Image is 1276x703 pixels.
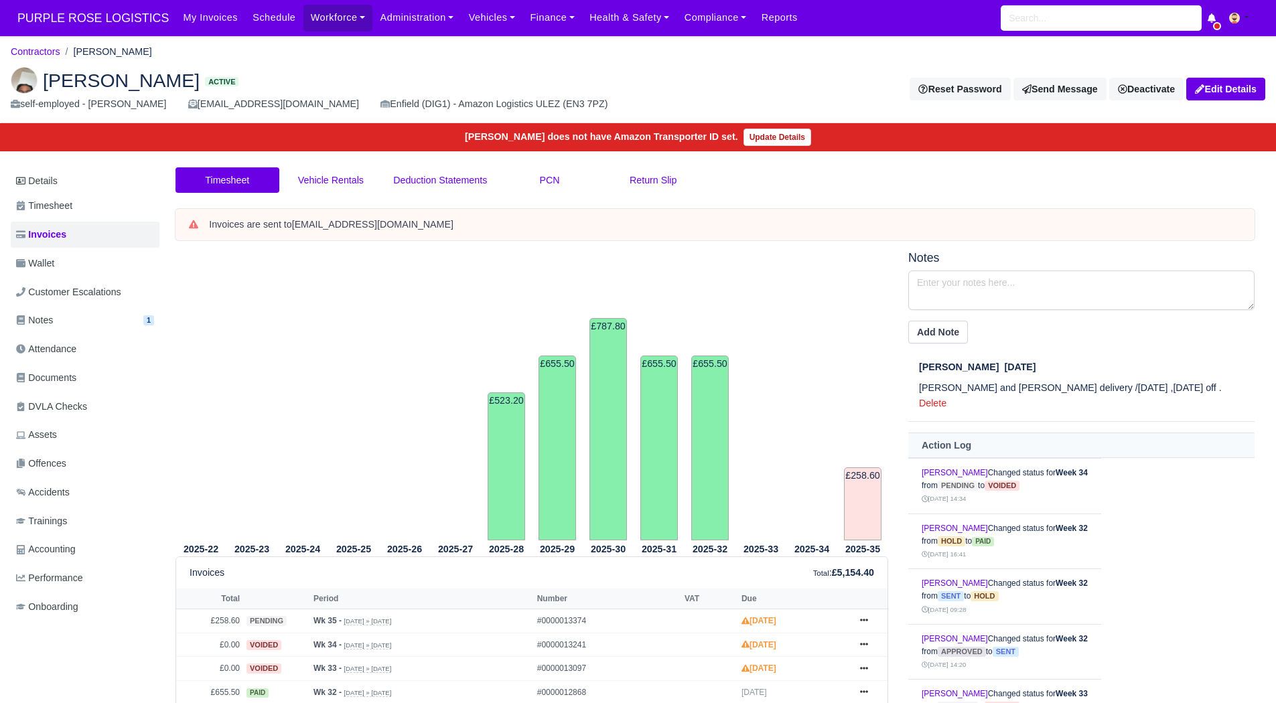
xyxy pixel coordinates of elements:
[681,589,738,609] th: VAT
[919,398,946,408] a: Delete
[16,256,54,271] span: Wallet
[344,665,391,673] small: [DATE] » [DATE]
[589,318,627,540] td: £787.80
[16,399,87,414] span: DVLA Checks
[11,5,175,31] a: PURPLE ROSE LOGISTICS
[837,541,888,557] th: 2025-35
[246,640,281,650] span: voided
[372,5,461,31] a: Administration
[462,5,523,31] a: Vehicles
[922,634,988,643] a: [PERSON_NAME]
[310,589,534,609] th: Period
[534,633,681,657] td: #0000013241
[993,647,1019,657] span: sent
[382,167,498,193] a: Deduction Statements
[430,541,481,557] th: 2025-27
[919,360,1255,375] div: [DATE]
[640,356,678,540] td: £655.50
[481,541,532,557] th: 2025-28
[176,589,243,609] th: Total
[16,456,66,471] span: Offences
[16,341,76,357] span: Attendance
[176,633,243,657] td: £0.00
[910,78,1010,100] button: Reset Password
[741,663,776,673] strong: [DATE]
[919,362,999,372] span: [PERSON_NAME]
[1,56,1275,123] div: Dianni Scarborough
[277,541,328,557] th: 2025-24
[16,514,67,529] span: Trainings
[1186,78,1265,100] a: Edit Details
[534,657,681,681] td: #0000013097
[922,468,988,477] a: [PERSON_NAME]
[209,218,1241,232] div: Invoices are sent to
[175,5,245,31] a: My Invoices
[738,589,847,609] th: Due
[488,392,525,540] td: £523.20
[532,541,583,557] th: 2025-29
[844,467,881,540] td: £258.60
[11,336,159,362] a: Attendance
[328,541,379,557] th: 2025-25
[16,227,66,242] span: Invoices
[16,542,76,557] span: Accounting
[908,624,1101,680] td: Changed status for from to
[908,251,1255,265] h5: Notes
[11,222,159,248] a: Invoices
[246,663,281,674] span: voided
[175,541,226,557] th: 2025-22
[11,279,159,305] a: Customer Escalations
[16,427,57,443] span: Assets
[938,591,964,601] span: sent
[741,640,776,649] strong: [DATE]
[16,570,83,586] span: Performance
[344,617,391,625] small: [DATE] » [DATE]
[246,688,269,698] span: paid
[344,689,391,697] small: [DATE] » [DATE]
[922,550,966,558] small: [DATE] 16:41
[908,433,1255,458] th: Action Log
[11,394,159,420] a: DVLA Checks
[16,599,78,615] span: Onboarding
[938,647,986,657] span: approved
[813,565,874,580] div: :
[922,495,966,502] small: [DATE] 14:34
[938,481,978,491] span: pending
[11,365,159,391] a: Documents
[11,536,159,562] a: Accounting
[583,541,634,557] th: 2025-30
[754,5,805,31] a: Reports
[292,219,453,230] strong: [EMAIL_ADDRESS][DOMAIN_NAME]
[1056,468,1088,477] strong: Week 34
[279,167,383,193] a: Vehicle Rentals
[16,285,121,300] span: Customer Escalations
[677,5,754,31] a: Compliance
[11,307,159,333] a: Notes 1
[16,313,53,328] span: Notes
[922,524,988,533] a: [PERSON_NAME]
[303,5,373,31] a: Workforce
[1056,634,1088,643] strong: Week 32
[908,514,1101,569] td: Changed status for from to
[1013,78,1107,100] a: Send Message
[226,541,277,557] th: 2025-23
[143,315,154,325] span: 1
[972,537,994,546] span: paid
[741,616,776,625] strong: [DATE]
[919,380,1255,396] p: [PERSON_NAME] and [PERSON_NAME] delivery /[DATE] ,[DATE] off .
[190,567,224,578] h6: Invoices
[11,508,159,534] a: Trainings
[985,481,1019,491] span: voided
[534,609,681,633] td: #0000013374
[813,569,829,577] small: Total
[1109,78,1184,100] a: Deactivate
[16,198,72,214] span: Timesheet
[313,663,342,673] strong: Wk 33 -
[11,46,60,57] a: Contractors
[786,541,837,557] th: 2025-34
[832,567,874,578] strong: £5,154.40
[922,689,988,698] a: [PERSON_NAME]
[11,451,159,477] a: Offences
[11,250,159,277] a: Wallet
